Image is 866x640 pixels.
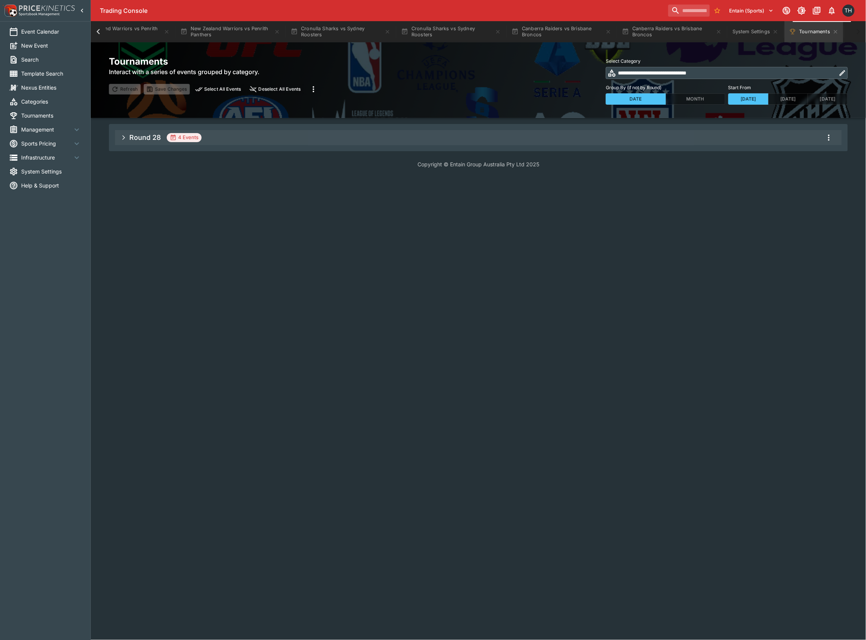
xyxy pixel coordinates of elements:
[21,42,81,50] span: New Event
[840,2,857,19] button: Todd Henderson
[21,181,81,189] span: Help & Support
[397,21,506,42] button: Cronulla Sharks vs Sydney Roosters
[21,167,81,175] span: System Settings
[91,160,866,168] p: Copyright © Entain Group Australia Pty Ltd 2025
[247,84,304,95] button: close
[21,70,81,77] span: Template Search
[606,56,848,67] label: Select Category
[193,84,244,95] button: preview
[725,5,778,17] button: Select Tenant
[618,21,726,42] button: Canberra Raiders vs Brisbane Broncos
[668,5,710,17] input: search
[21,153,72,161] span: Infrastructure
[728,93,848,105] div: Start From
[825,4,839,17] button: Notifications
[606,82,725,93] label: Group By (if not by Round)
[808,93,848,105] button: [DATE]
[176,21,285,42] button: New Zealand Warriors vs Penrith Panthers
[307,82,320,96] button: more
[843,5,855,17] div: Todd Henderson
[21,126,72,133] span: Management
[507,21,616,42] button: Canberra Raiders vs Brisbane Broncos
[100,7,665,15] div: Trading Console
[785,21,843,42] button: Tournaments
[170,134,199,141] div: 4 Events
[109,56,320,67] h2: Tournaments
[768,93,808,105] button: [DATE]
[21,112,81,119] span: Tournaments
[21,84,81,91] span: Nexus Entities
[780,4,793,17] button: Connected to PK
[21,139,72,147] span: Sports Pricing
[728,93,768,105] button: [DATE]
[19,12,60,16] img: Sportsbook Management
[795,4,809,17] button: Toggle light/dark mode
[21,56,81,64] span: Search
[286,21,395,42] button: Cronulla Sharks vs Sydney Roosters
[21,28,81,36] span: Event Calendar
[115,130,842,145] button: Round 284 Eventsmore
[19,5,75,11] img: PriceKinetics
[606,93,725,105] div: Group By (if not by Round)
[822,131,836,144] button: more
[21,98,81,105] span: Categories
[666,93,726,105] button: Month
[711,5,723,17] button: No Bookmarks
[129,133,161,142] h5: Round 28
[606,93,666,105] button: Date
[109,67,320,76] h6: Interact with a series of events grouped by category.
[65,21,174,42] button: New Zealand Warriors vs Penrith Panthers
[810,4,824,17] button: Documentation
[728,21,783,42] button: System Settings
[2,3,17,18] img: PriceKinetics Logo
[728,82,848,93] label: Start From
